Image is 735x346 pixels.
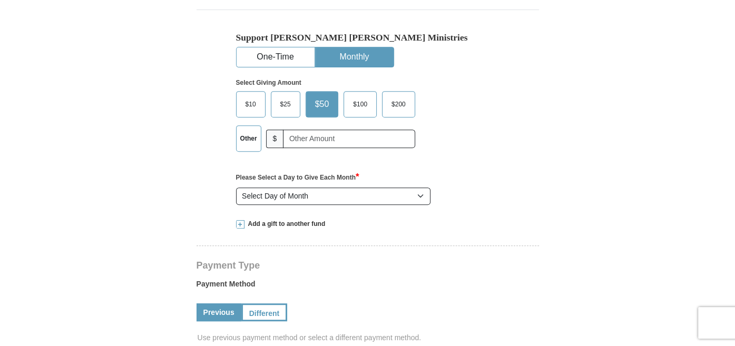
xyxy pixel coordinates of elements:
[236,174,359,181] strong: Please Select a Day to Give Each Month
[348,96,373,112] span: $100
[283,130,415,148] input: Other Amount
[237,126,261,151] label: Other
[197,303,241,321] a: Previous
[386,96,411,112] span: $200
[236,32,499,43] h5: Support [PERSON_NAME] [PERSON_NAME] Ministries
[241,303,288,321] a: Different
[236,79,301,86] strong: Select Giving Amount
[244,220,326,229] span: Add a gift to another fund
[197,261,539,270] h4: Payment Type
[237,47,315,67] button: One-Time
[197,279,539,294] label: Payment Method
[275,96,296,112] span: $25
[240,96,261,112] span: $10
[316,47,394,67] button: Monthly
[266,130,284,148] span: $
[310,96,335,112] span: $50
[198,332,540,343] span: Use previous payment method or select a different payment method.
